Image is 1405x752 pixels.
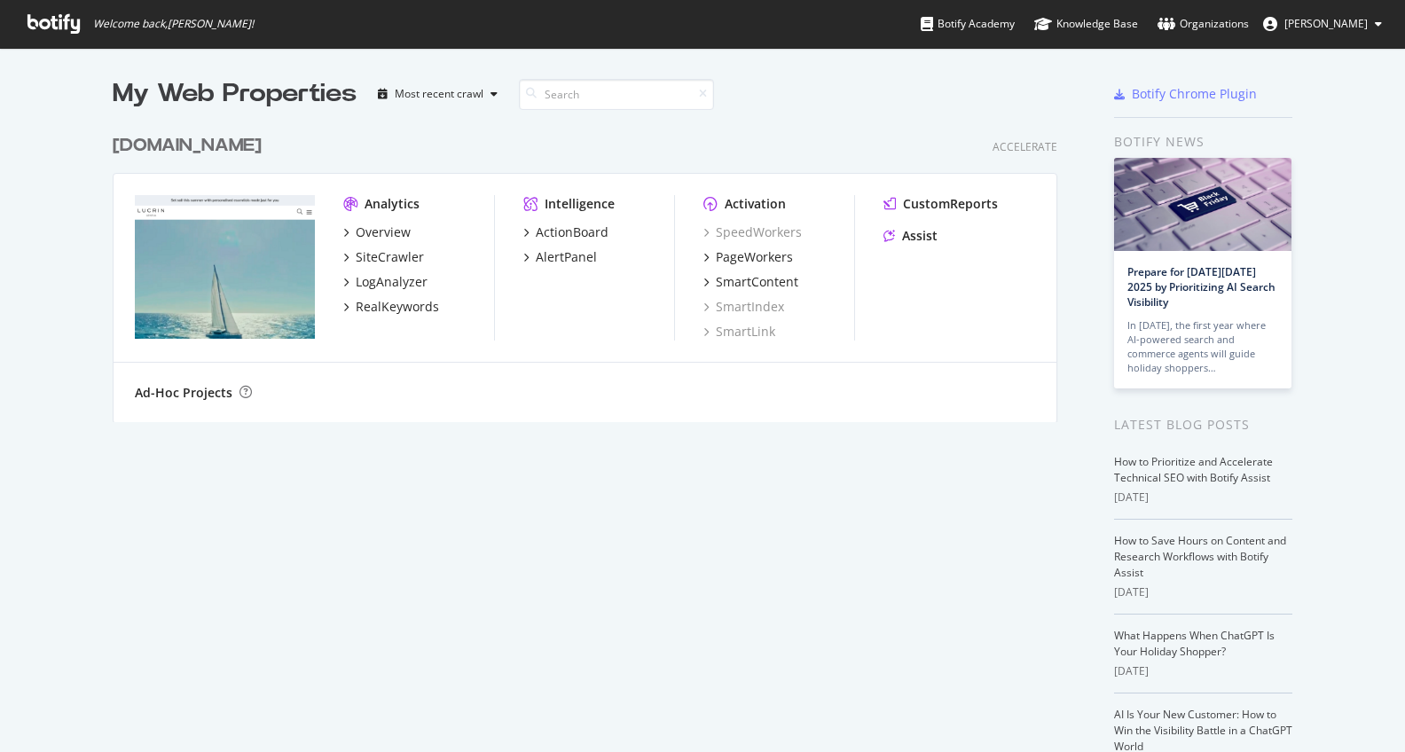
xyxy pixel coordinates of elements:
[1158,15,1249,33] div: Organizations
[725,195,786,213] div: Activation
[536,223,608,241] div: ActionBoard
[536,248,597,266] div: AlertPanel
[1114,158,1291,251] img: Prepare for Black Friday 2025 by Prioritizing AI Search Visibility
[343,223,411,241] a: Overview
[135,384,232,402] div: Ad-Hoc Projects
[716,273,798,291] div: SmartContent
[93,17,254,31] span: Welcome back, [PERSON_NAME] !
[993,139,1057,154] div: Accelerate
[343,298,439,316] a: RealKeywords
[523,248,597,266] a: AlertPanel
[113,133,269,159] a: [DOMAIN_NAME]
[1114,490,1292,505] div: [DATE]
[921,15,1015,33] div: Botify Academy
[113,133,262,159] div: [DOMAIN_NAME]
[703,273,798,291] a: SmartContent
[343,273,428,291] a: LogAnalyzer
[1249,10,1396,38] button: [PERSON_NAME]
[1114,533,1286,580] a: How to Save Hours on Content and Research Workflows with Botify Assist
[716,248,793,266] div: PageWorkers
[356,223,411,241] div: Overview
[883,195,998,213] a: CustomReports
[1114,584,1292,600] div: [DATE]
[1114,663,1292,679] div: [DATE]
[1114,628,1275,659] a: What Happens When ChatGPT Is Your Holiday Shopper?
[703,323,775,341] a: SmartLink
[902,227,938,245] div: Assist
[1284,16,1368,31] span: Anaëlle Dadar
[395,89,483,99] div: Most recent crawl
[113,112,1071,422] div: grid
[371,80,505,108] button: Most recent crawl
[343,248,424,266] a: SiteCrawler
[545,195,615,213] div: Intelligence
[1034,15,1138,33] div: Knowledge Base
[356,298,439,316] div: RealKeywords
[903,195,998,213] div: CustomReports
[1132,85,1257,103] div: Botify Chrome Plugin
[523,223,608,241] a: ActionBoard
[113,76,357,112] div: My Web Properties
[1114,415,1292,435] div: Latest Blog Posts
[365,195,420,213] div: Analytics
[1127,264,1275,309] a: Prepare for [DATE][DATE] 2025 by Prioritizing AI Search Visibility
[883,227,938,245] a: Assist
[1114,454,1273,485] a: How to Prioritize and Accelerate Technical SEO with Botify Assist
[703,298,784,316] a: SmartIndex
[703,248,793,266] a: PageWorkers
[356,273,428,291] div: LogAnalyzer
[1114,132,1292,152] div: Botify news
[519,79,714,110] input: Search
[356,248,424,266] div: SiteCrawler
[703,223,802,241] a: SpeedWorkers
[1345,692,1387,734] iframe: Intercom live chat
[135,195,315,339] img: lucrin.com
[1114,85,1257,103] a: Botify Chrome Plugin
[1127,318,1278,375] div: In [DATE], the first year where AI-powered search and commerce agents will guide holiday shoppers…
